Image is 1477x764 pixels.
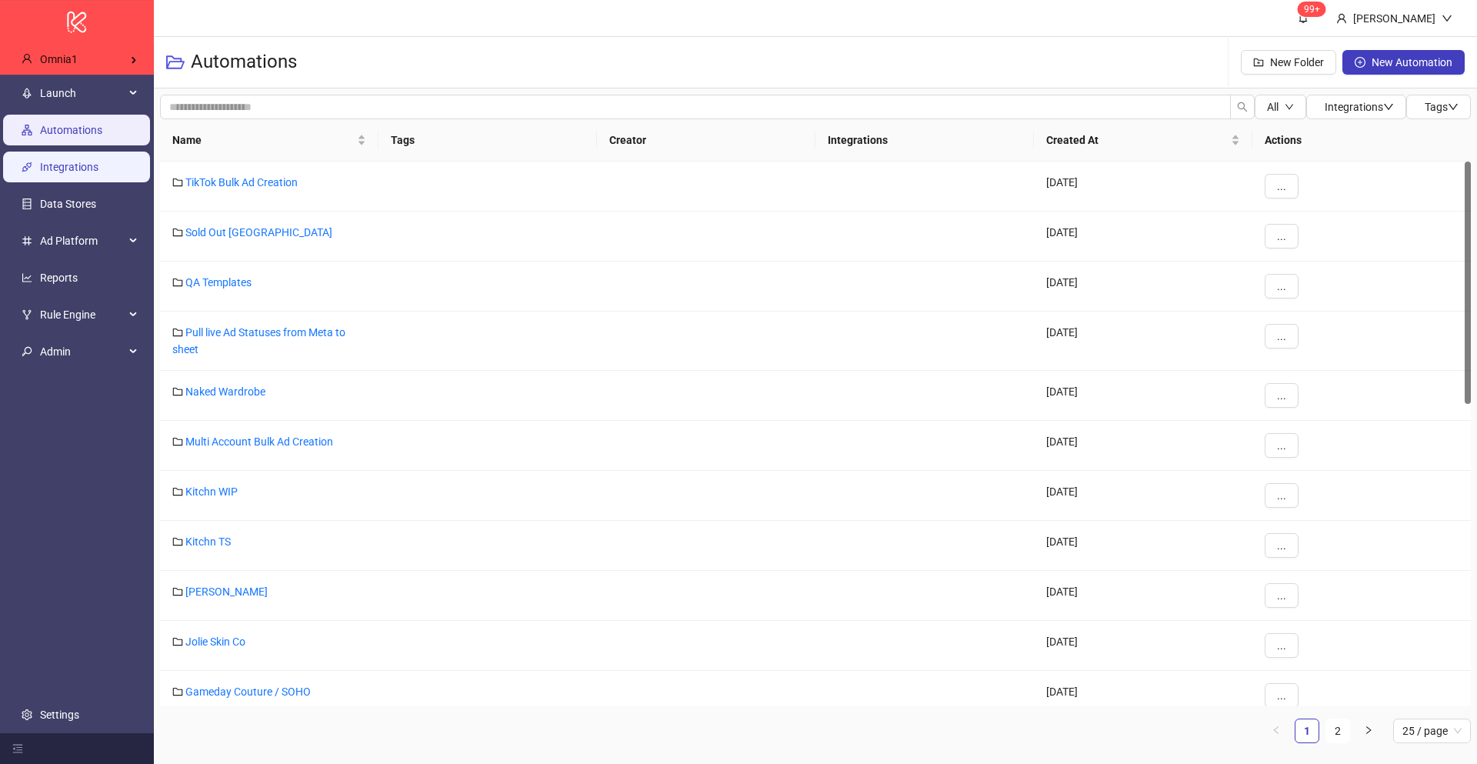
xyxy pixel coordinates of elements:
[1306,95,1406,119] button: Integrationsdown
[172,227,183,238] span: folder
[1046,132,1228,148] span: Created At
[1364,726,1373,735] span: right
[1277,689,1286,702] span: ...
[1383,102,1394,112] span: down
[1277,230,1286,242] span: ...
[185,686,311,698] a: Gameday Couture / SOHO
[185,485,238,498] a: Kitchn WIP
[40,53,78,65] span: Omnia1
[1034,212,1252,262] div: [DATE]
[1237,102,1248,112] span: search
[22,88,32,98] span: rocket
[172,686,183,697] span: folder
[22,309,32,320] span: fork
[1442,13,1452,24] span: down
[1265,633,1299,658] button: ...
[1295,719,1319,742] a: 1
[1393,719,1471,743] div: Page Size
[1325,101,1394,113] span: Integrations
[40,161,98,173] a: Integrations
[172,177,183,188] span: folder
[172,486,183,497] span: folder
[1277,180,1286,192] span: ...
[1265,483,1299,508] button: ...
[1034,312,1252,371] div: [DATE]
[1265,224,1299,249] button: ...
[1034,119,1252,162] th: Created At
[1448,102,1459,112] span: down
[1277,489,1286,502] span: ...
[185,636,245,648] a: Jolie Skin Co
[40,78,125,108] span: Launch
[1252,119,1471,162] th: Actions
[1277,330,1286,342] span: ...
[185,276,252,289] a: QA Templates
[1034,471,1252,521] div: [DATE]
[1402,719,1462,742] span: 25 / page
[22,346,32,357] span: key
[1267,101,1279,113] span: All
[185,385,265,398] a: Naked Wardrobe
[815,119,1034,162] th: Integrations
[40,336,125,367] span: Admin
[166,53,185,72] span: folder-open
[1277,439,1286,452] span: ...
[1298,12,1309,23] span: bell
[172,327,183,338] span: folder
[1265,383,1299,408] button: ...
[1326,719,1349,742] a: 2
[1342,50,1465,75] button: New Automation
[40,124,102,136] a: Automations
[1034,162,1252,212] div: [DATE]
[1253,57,1264,68] span: folder-add
[1265,324,1299,349] button: ...
[1265,274,1299,299] button: ...
[1255,95,1306,119] button: Alldown
[40,709,79,721] a: Settings
[1241,50,1336,75] button: New Folder
[1372,56,1452,68] span: New Automation
[40,272,78,284] a: Reports
[1406,95,1471,119] button: Tagsdown
[12,743,23,754] span: menu-fold
[1277,280,1286,292] span: ...
[597,119,815,162] th: Creator
[1034,421,1252,471] div: [DATE]
[1265,433,1299,458] button: ...
[1277,539,1286,552] span: ...
[40,198,96,210] a: Data Stores
[1264,719,1289,743] button: left
[378,119,597,162] th: Tags
[1034,371,1252,421] div: [DATE]
[160,119,378,162] th: Name
[22,53,32,64] span: user
[1270,56,1324,68] span: New Folder
[1265,683,1299,708] button: ...
[172,586,183,597] span: folder
[185,586,268,598] a: [PERSON_NAME]
[1034,571,1252,621] div: [DATE]
[1264,719,1289,743] li: Previous Page
[185,535,231,548] a: Kitchn TS
[40,299,125,330] span: Rule Engine
[1425,101,1459,113] span: Tags
[40,225,125,256] span: Ad Platform
[172,386,183,397] span: folder
[172,132,354,148] span: Name
[1277,639,1286,652] span: ...
[1265,174,1299,199] button: ...
[1347,10,1442,27] div: [PERSON_NAME]
[1034,521,1252,571] div: [DATE]
[185,176,298,188] a: TikTok Bulk Ad Creation
[172,536,183,547] span: folder
[1265,533,1299,558] button: ...
[1295,719,1319,743] li: 1
[1277,589,1286,602] span: ...
[1034,262,1252,312] div: [DATE]
[1265,583,1299,608] button: ...
[172,636,183,647] span: folder
[22,235,32,246] span: number
[172,326,345,355] a: Pull live Ad Statuses from Meta to sheet
[1356,719,1381,743] button: right
[1034,621,1252,671] div: [DATE]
